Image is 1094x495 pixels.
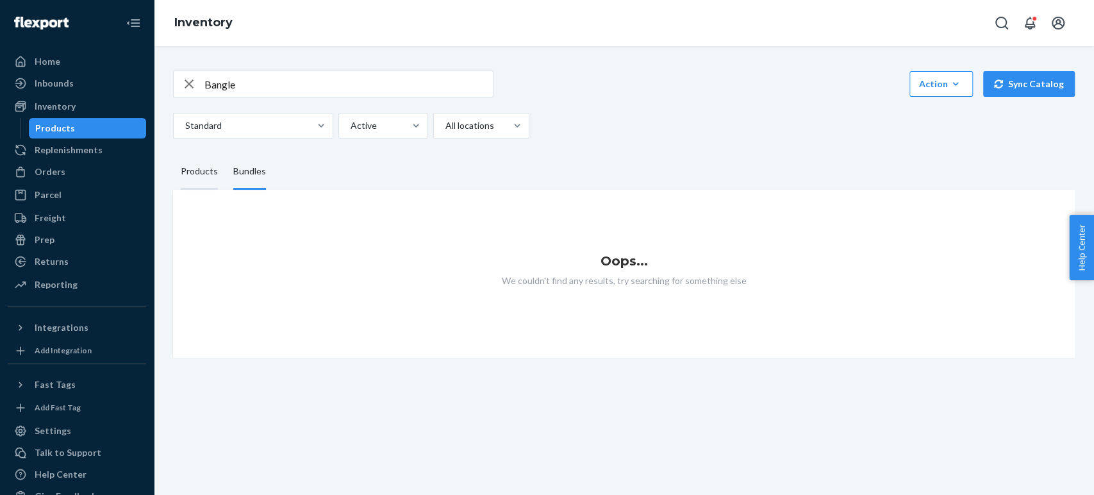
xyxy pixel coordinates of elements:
[983,71,1075,97] button: Sync Catalog
[349,119,351,132] input: Active
[35,77,74,90] div: Inbounds
[8,343,146,358] a: Add Integration
[8,317,146,338] button: Integrations
[8,274,146,295] a: Reporting
[35,255,69,268] div: Returns
[120,10,146,36] button: Close Navigation
[8,208,146,228] a: Freight
[35,144,103,156] div: Replenishments
[35,212,66,224] div: Freight
[35,446,101,459] div: Talk to Support
[35,321,88,334] div: Integrations
[35,378,76,391] div: Fast Tags
[204,71,493,97] input: Search inventory by name or sku
[8,464,146,485] a: Help Center
[35,122,75,135] div: Products
[919,78,963,90] div: Action
[8,185,146,205] a: Parcel
[444,119,445,132] input: All locations
[173,254,1075,268] h1: Oops...
[184,119,185,132] input: Standard
[909,71,973,97] button: Action
[35,424,71,437] div: Settings
[35,278,78,291] div: Reporting
[1069,215,1094,280] button: Help Center
[35,189,62,201] div: Parcel
[233,154,266,190] div: Bundles
[8,96,146,117] a: Inventory
[35,55,60,68] div: Home
[8,400,146,415] a: Add Fast Tag
[35,402,81,413] div: Add Fast Tag
[8,73,146,94] a: Inbounds
[8,251,146,272] a: Returns
[35,345,92,356] div: Add Integration
[8,421,146,441] a: Settings
[1017,10,1043,36] button: Open notifications
[14,17,69,29] img: Flexport logo
[29,118,147,138] a: Products
[8,442,146,463] a: Talk to Support
[35,233,54,246] div: Prep
[181,154,218,190] div: Products
[8,51,146,72] a: Home
[35,468,87,481] div: Help Center
[8,374,146,395] button: Fast Tags
[8,140,146,160] a: Replenishments
[8,162,146,182] a: Orders
[35,100,76,113] div: Inventory
[989,10,1015,36] button: Open Search Box
[1045,10,1071,36] button: Open account menu
[8,230,146,250] a: Prep
[35,165,65,178] div: Orders
[173,274,1075,287] p: We couldn't find any results, try searching for something else
[164,4,243,42] ol: breadcrumbs
[174,15,233,29] a: Inventory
